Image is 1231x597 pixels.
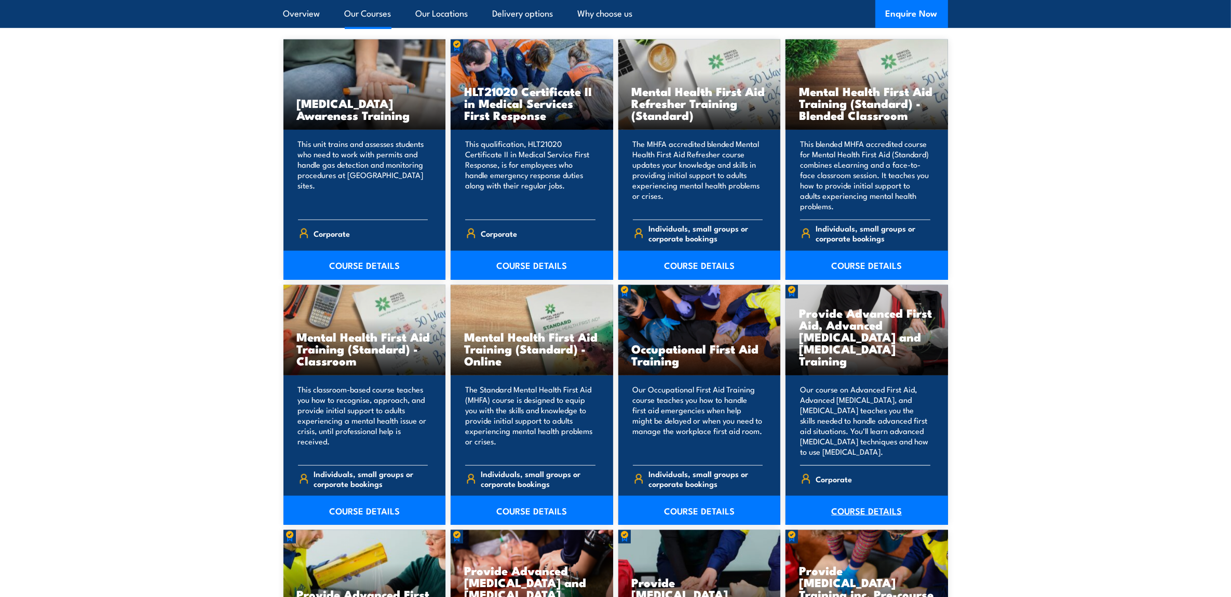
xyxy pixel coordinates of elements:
[481,225,518,241] span: Corporate
[799,307,935,367] h3: Provide Advanced First Aid, Advanced [MEDICAL_DATA] and [MEDICAL_DATA] Training
[464,85,600,121] h3: HLT21020 Certificate II in Medical Services First Response
[786,496,948,525] a: COURSE DETAILS
[451,496,613,525] a: COURSE DETAILS
[618,251,781,280] a: COURSE DETAILS
[283,251,446,280] a: COURSE DETAILS
[800,384,930,457] p: Our course on Advanced First Aid, Advanced [MEDICAL_DATA], and [MEDICAL_DATA] teaches you the ski...
[298,384,428,457] p: This classroom-based course teaches you how to recognise, approach, and provide initial support t...
[451,251,613,280] a: COURSE DETAILS
[465,139,596,211] p: This qualification, HLT21020 Certificate II in Medical Service First Response, is for employees w...
[314,469,428,489] span: Individuals, small groups or corporate bookings
[633,384,763,457] p: Our Occupational First Aid Training course teaches you how to handle first aid emergencies when h...
[816,223,930,243] span: Individuals, small groups or corporate bookings
[799,85,935,121] h3: Mental Health First Aid Training (Standard) - Blended Classroom
[816,471,853,487] span: Corporate
[464,331,600,367] h3: Mental Health First Aid Training (Standard) - Online
[298,139,428,211] p: This unit trains and assesses students who need to work with permits and handle gas detection and...
[648,223,763,243] span: Individuals, small groups or corporate bookings
[800,139,930,211] p: This blended MHFA accredited course for Mental Health First Aid (Standard) combines eLearning and...
[297,97,432,121] h3: [MEDICAL_DATA] Awareness Training
[632,343,767,367] h3: Occupational First Aid Training
[648,469,763,489] span: Individuals, small groups or corporate bookings
[618,496,781,525] a: COURSE DETAILS
[786,251,948,280] a: COURSE DETAILS
[314,225,350,241] span: Corporate
[465,384,596,457] p: The Standard Mental Health First Aid (MHFA) course is designed to equip you with the skills and k...
[633,139,763,211] p: The MHFA accredited blended Mental Health First Aid Refresher course updates your knowledge and s...
[297,331,432,367] h3: Mental Health First Aid Training (Standard) - Classroom
[481,469,596,489] span: Individuals, small groups or corporate bookings
[632,85,767,121] h3: Mental Health First Aid Refresher Training (Standard)
[283,496,446,525] a: COURSE DETAILS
